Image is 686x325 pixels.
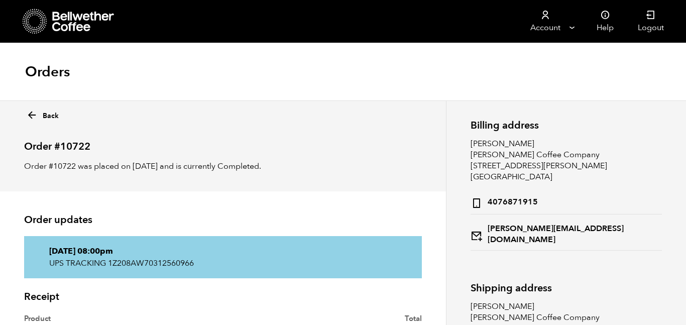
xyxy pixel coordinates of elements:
[49,257,397,269] p: UPS TRACKING 1Z208AW70312560966
[24,214,422,226] h2: Order updates
[25,63,70,81] h1: Orders
[471,282,662,294] h2: Shipping address
[26,106,59,121] a: Back
[471,223,662,245] strong: [PERSON_NAME][EMAIL_ADDRESS][DOMAIN_NAME]
[49,245,397,257] p: [DATE] 08:00pm
[471,194,538,209] strong: 4076871915
[24,291,422,303] h2: Receipt
[24,160,422,172] p: Order #10722 was placed on [DATE] and is currently Completed.
[471,120,662,131] h2: Billing address
[24,132,422,153] h2: Order #10722
[471,138,662,251] address: [PERSON_NAME] [PERSON_NAME] Coffee Company [STREET_ADDRESS][PERSON_NAME] [GEOGRAPHIC_DATA]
